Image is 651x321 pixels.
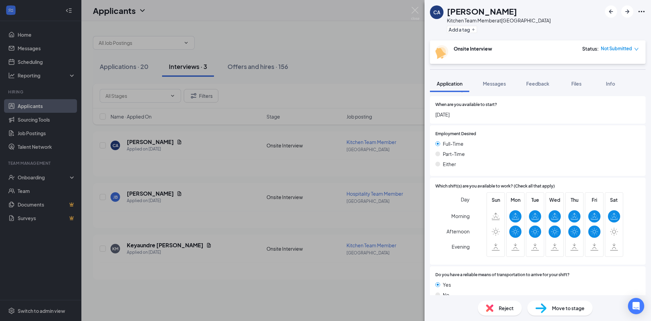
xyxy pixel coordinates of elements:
[605,5,617,18] button: ArrowLeftNew
[529,196,541,203] span: Tue
[435,131,476,137] span: Employment Desired
[509,196,521,203] span: Mon
[571,81,581,87] span: Files
[433,9,440,16] div: CA
[435,111,640,118] span: [DATE]
[447,225,470,237] span: Afternoon
[443,160,456,168] span: Either
[443,291,449,299] span: No
[490,196,502,203] span: Sun
[526,81,549,87] span: Feedback
[443,140,463,147] span: Full-Time
[601,45,632,52] span: Not Submitted
[443,281,451,288] span: Yes
[582,45,599,52] div: Status :
[471,28,475,32] svg: Plus
[483,81,506,87] span: Messages
[452,240,470,253] span: Evening
[628,298,644,314] div: Open Intercom Messenger
[621,5,633,18] button: ArrowRight
[447,17,551,24] div: Kitchen Team Member at [GEOGRAPHIC_DATA]
[634,47,639,52] span: down
[447,26,477,33] button: PlusAdd a tag
[549,196,561,203] span: Wed
[435,272,570,278] span: Do you have a reliable means of transportation to arrive for your shift?
[451,210,470,222] span: Morning
[443,150,465,158] span: Part-Time
[435,183,555,190] span: Which shift(s) are you available to work? (Check all that apply)
[435,102,497,108] span: When are you available to start?
[454,46,492,52] b: Onsite Interview
[552,304,585,312] span: Move to stage
[607,7,615,16] svg: ArrowLeftNew
[606,81,615,87] span: Info
[637,7,646,16] svg: Ellipses
[461,196,470,203] span: Day
[588,196,600,203] span: Fri
[499,304,514,312] span: Reject
[608,196,620,203] span: Sat
[568,196,580,203] span: Thu
[437,81,462,87] span: Application
[447,5,517,17] h1: [PERSON_NAME]
[623,7,631,16] svg: ArrowRight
